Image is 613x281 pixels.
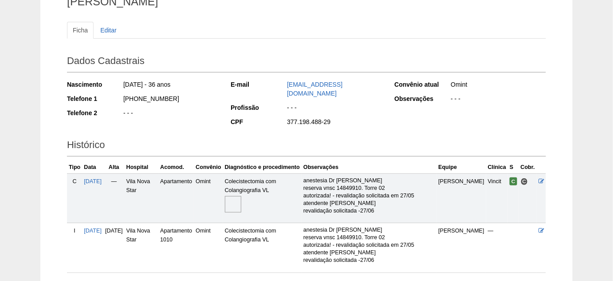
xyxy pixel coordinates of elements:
[436,173,486,223] td: [PERSON_NAME]
[105,228,123,234] span: [DATE]
[67,52,546,72] h2: Dados Cadastrais
[125,173,159,223] td: Vila Nova Star
[231,117,286,126] div: CPF
[67,94,122,103] div: Telefone 1
[158,161,194,174] th: Acomod.
[519,161,537,174] th: Cobr.
[223,223,302,273] td: Colecistectomia com Colangiografia VL
[194,161,223,174] th: Convênio
[67,80,122,89] div: Nascimento
[436,161,486,174] th: Equipe
[521,178,528,185] span: Consultório
[84,228,102,234] a: [DATE]
[486,223,508,273] td: —
[394,80,450,89] div: Convênio atual
[194,173,223,223] td: Omint
[223,173,302,223] td: Colecistectomia com Colangiografia VL
[158,223,194,273] td: Apartamento 1010
[67,108,122,117] div: Telefone 2
[510,177,517,185] span: Confirmada
[69,226,80,235] div: I
[450,94,546,105] div: - - -
[84,178,102,185] a: [DATE]
[67,161,82,174] th: Tipo
[67,136,546,157] h2: Histórico
[94,22,122,39] a: Editar
[231,80,286,89] div: E-mail
[194,223,223,273] td: Omint
[125,223,159,273] td: Vila Nova Star
[122,108,219,120] div: - - -
[436,223,486,273] td: [PERSON_NAME]
[303,226,435,264] p: anestesia Dr [PERSON_NAME] reserva vnsc 14849910. Torre 02 autorizada! - revalidação solicitada e...
[103,161,125,174] th: Alta
[125,161,159,174] th: Hospital
[450,80,546,91] div: Omint
[486,161,508,174] th: Clínica
[122,80,219,91] div: [DATE] - 36 anos
[158,173,194,223] td: Apartamento
[67,22,94,39] a: Ficha
[286,103,382,114] div: - - -
[223,161,302,174] th: Diagnóstico e procedimento
[122,94,219,105] div: [PHONE_NUMBER]
[103,173,125,223] td: —
[286,117,382,128] div: 377.198.488-29
[82,161,103,174] th: Data
[486,173,508,223] td: Vincit
[302,161,436,174] th: Observações
[287,81,342,97] a: [EMAIL_ADDRESS][DOMAIN_NAME]
[508,161,519,174] th: S
[394,94,450,103] div: Observações
[231,103,286,112] div: Profissão
[69,177,80,186] div: C
[303,177,435,215] p: anestesia Dr [PERSON_NAME] reserva vnsc 14849910. Torre 02 autorizada! - revalidação solicitada e...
